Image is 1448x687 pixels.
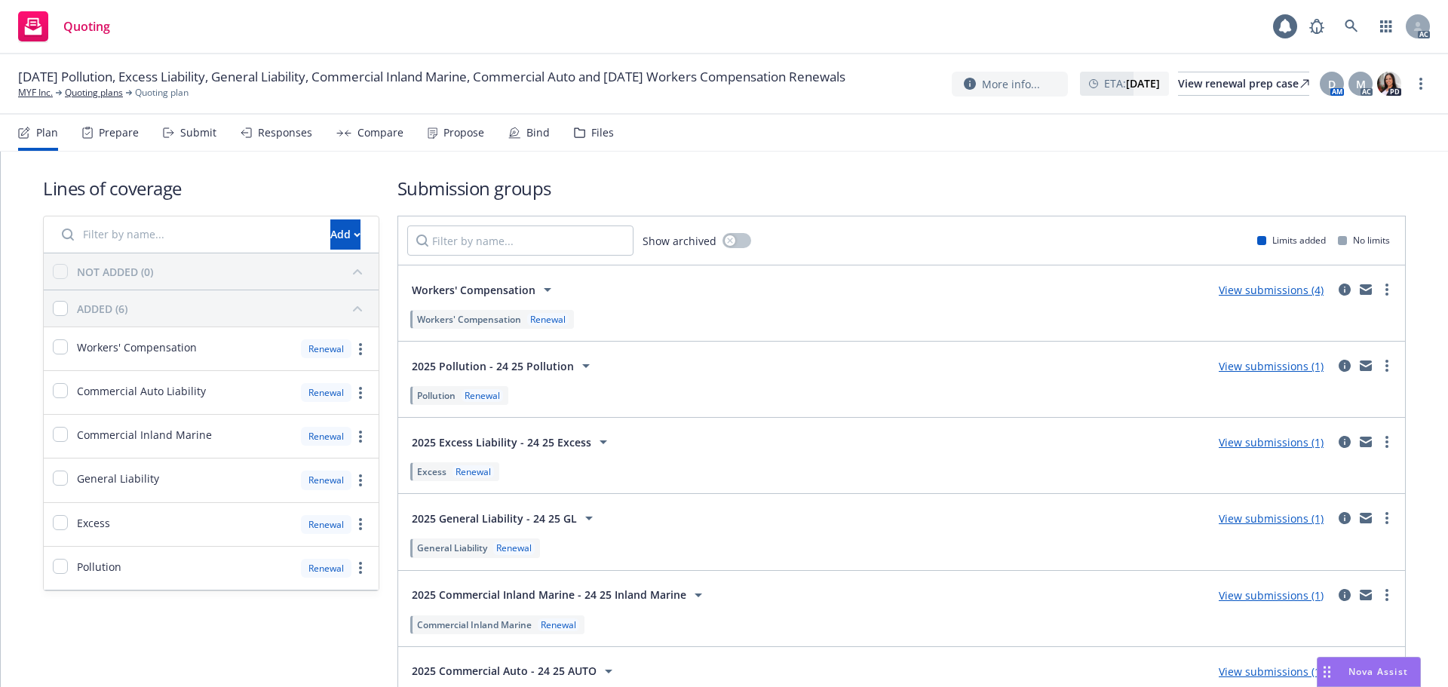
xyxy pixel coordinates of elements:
[53,219,321,250] input: Filter by name...
[351,428,370,446] a: more
[982,76,1040,92] span: More info...
[1378,586,1396,604] a: more
[1219,588,1324,603] a: View submissions (1)
[407,274,561,305] button: Workers' Compensation
[180,127,216,139] div: Submit
[412,663,597,679] span: 2025 Commercial Auto - 24 25 AUTO
[1328,76,1336,92] span: D
[412,434,591,450] span: 2025 Excess Liability - 24 25 Excess
[526,127,550,139] div: Bind
[412,511,577,526] span: 2025 General Liability - 24 25 GL
[1378,433,1396,451] a: more
[407,427,617,457] button: 2025 Excess Liability - 24 25 Excess
[1357,509,1375,527] a: mail
[1377,72,1401,96] img: photo
[351,384,370,402] a: more
[417,389,456,402] span: Pollution
[1336,357,1354,375] a: circleInformation
[1357,586,1375,604] a: mail
[1378,357,1396,375] a: more
[77,559,121,575] span: Pollution
[417,541,487,554] span: General Liability
[12,5,116,48] a: Quoting
[1317,657,1421,687] button: Nova Assist
[591,127,614,139] div: Files
[1348,665,1408,678] span: Nova Assist
[301,339,351,358] div: Renewal
[412,282,535,298] span: Workers' Compensation
[1356,76,1366,92] span: M
[77,427,212,443] span: Commercial Inland Marine
[1338,234,1390,247] div: No limits
[43,176,379,201] h1: Lines of coverage
[1378,509,1396,527] a: more
[417,313,521,326] span: Workers' Compensation
[258,127,312,139] div: Responses
[330,220,360,249] div: Add
[1336,586,1354,604] a: circleInformation
[1336,11,1367,41] a: Search
[63,20,110,32] span: Quoting
[1219,664,1324,679] a: View submissions (1)
[99,127,139,139] div: Prepare
[412,358,574,374] span: 2025 Pollution - 24 25 Pollution
[357,127,403,139] div: Compare
[351,559,370,577] a: more
[538,618,579,631] div: Renewal
[417,618,532,631] span: Commercial Inland Marine
[1219,359,1324,373] a: View submissions (1)
[351,340,370,358] a: more
[77,264,153,280] div: NOT ADDED (0)
[1357,357,1375,375] a: mail
[493,541,535,554] div: Renewal
[417,465,446,478] span: Excess
[330,219,360,250] button: Add
[77,339,197,355] span: Workers' Compensation
[77,259,370,284] button: NOT ADDED (0)
[1302,11,1332,41] a: Report a Bug
[1104,75,1160,91] span: ETA :
[77,383,206,399] span: Commercial Auto Liability
[407,351,600,381] button: 2025 Pollution - 24 25 Pollution
[36,127,58,139] div: Plan
[443,127,484,139] div: Propose
[351,515,370,533] a: more
[1318,658,1336,686] div: Drag to move
[952,72,1068,97] button: More info...
[643,233,716,249] span: Show archived
[301,471,351,489] div: Renewal
[1336,509,1354,527] a: circleInformation
[77,296,370,320] button: ADDED (6)
[407,580,712,610] button: 2025 Commercial Inland Marine - 24 25 Inland Marine
[412,587,686,603] span: 2025 Commercial Inland Marine - 24 25 Inland Marine
[1412,75,1430,93] a: more
[1357,281,1375,299] a: mail
[301,427,351,446] div: Renewal
[301,515,351,534] div: Renewal
[1371,11,1401,41] a: Switch app
[77,471,159,486] span: General Liability
[351,471,370,489] a: more
[452,465,494,478] div: Renewal
[527,313,569,326] div: Renewal
[407,225,633,256] input: Filter by name...
[397,176,1406,201] h1: Submission groups
[462,389,503,402] div: Renewal
[301,383,351,402] div: Renewal
[1378,281,1396,299] a: more
[135,86,189,100] span: Quoting plan
[1126,76,1160,90] strong: [DATE]
[18,68,845,86] span: [DATE] Pollution, Excess Liability, General Liability, Commercial Inland Marine, Commercial Auto ...
[1357,433,1375,451] a: mail
[1257,234,1326,247] div: Limits added
[301,559,351,578] div: Renewal
[1219,283,1324,297] a: View submissions (4)
[1219,435,1324,449] a: View submissions (1)
[1336,433,1354,451] a: circleInformation
[65,86,123,100] a: Quoting plans
[407,656,622,686] button: 2025 Commercial Auto - 24 25 AUTO
[77,515,110,531] span: Excess
[1336,281,1354,299] a: circleInformation
[407,503,603,533] button: 2025 General Liability - 24 25 GL
[18,86,53,100] a: MYF Inc.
